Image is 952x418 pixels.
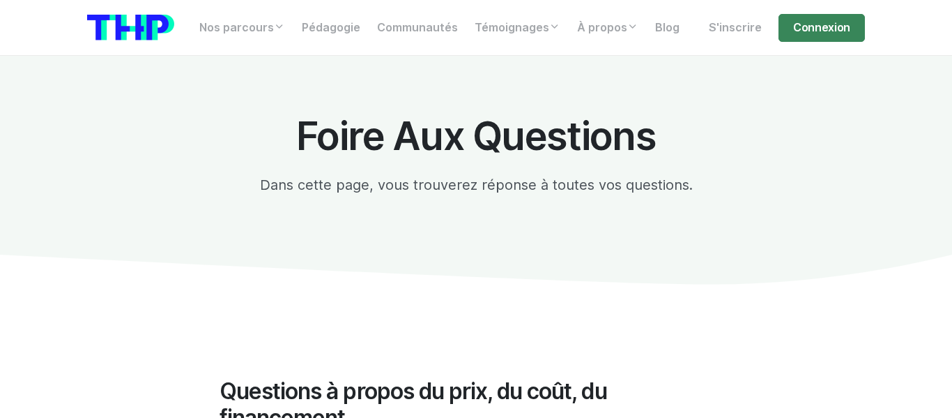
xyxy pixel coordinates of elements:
p: Dans cette page, vous trouverez réponse à toutes vos questions. [220,174,732,195]
img: logo [87,15,174,40]
a: Connexion [778,14,865,42]
a: Blog [647,14,688,42]
a: Pédagogie [293,14,369,42]
a: Témoignages [466,14,569,42]
a: S'inscrire [700,14,770,42]
a: À propos [569,14,647,42]
h1: Foire Aux Questions [220,114,732,158]
a: Communautés [369,14,466,42]
a: Nos parcours [191,14,293,42]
